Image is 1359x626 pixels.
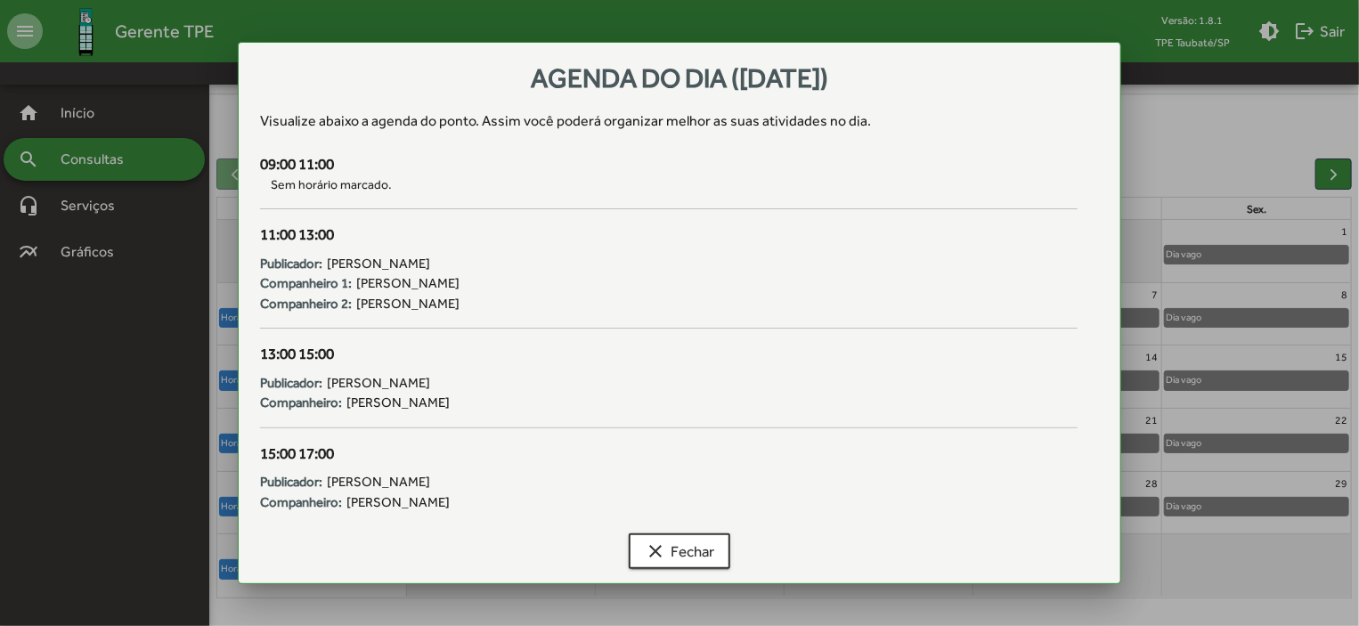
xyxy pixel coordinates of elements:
strong: Publicador: [260,472,322,492]
strong: Publicador: [260,373,322,394]
div: 13:00 15:00 [260,343,1078,366]
strong: Publicador: [260,254,322,274]
span: [PERSON_NAME] [356,273,460,294]
span: Sem horário marcado. [260,175,1078,194]
span: [PERSON_NAME] [327,373,430,394]
span: [PERSON_NAME] [327,254,430,274]
span: [PERSON_NAME] [346,492,450,513]
span: [PERSON_NAME] [356,294,460,314]
span: Fechar [645,535,714,567]
strong: Companheiro: [260,393,342,413]
div: Visualize abaixo a agenda do ponto . Assim você poderá organizar melhor as suas atividades no dia. [260,110,1099,132]
span: [PERSON_NAME] [346,393,450,413]
strong: Companheiro 1: [260,273,352,294]
div: 09:00 11:00 [260,153,1078,176]
span: Agenda do dia ([DATE]) [531,62,828,93]
div: 11:00 13:00 [260,224,1078,247]
mat-icon: clear [645,541,666,562]
span: [PERSON_NAME] [327,472,430,492]
strong: Companheiro 2: [260,294,352,314]
strong: Companheiro: [260,492,342,513]
div: 15:00 17:00 [260,443,1078,466]
button: Fechar [629,533,730,569]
